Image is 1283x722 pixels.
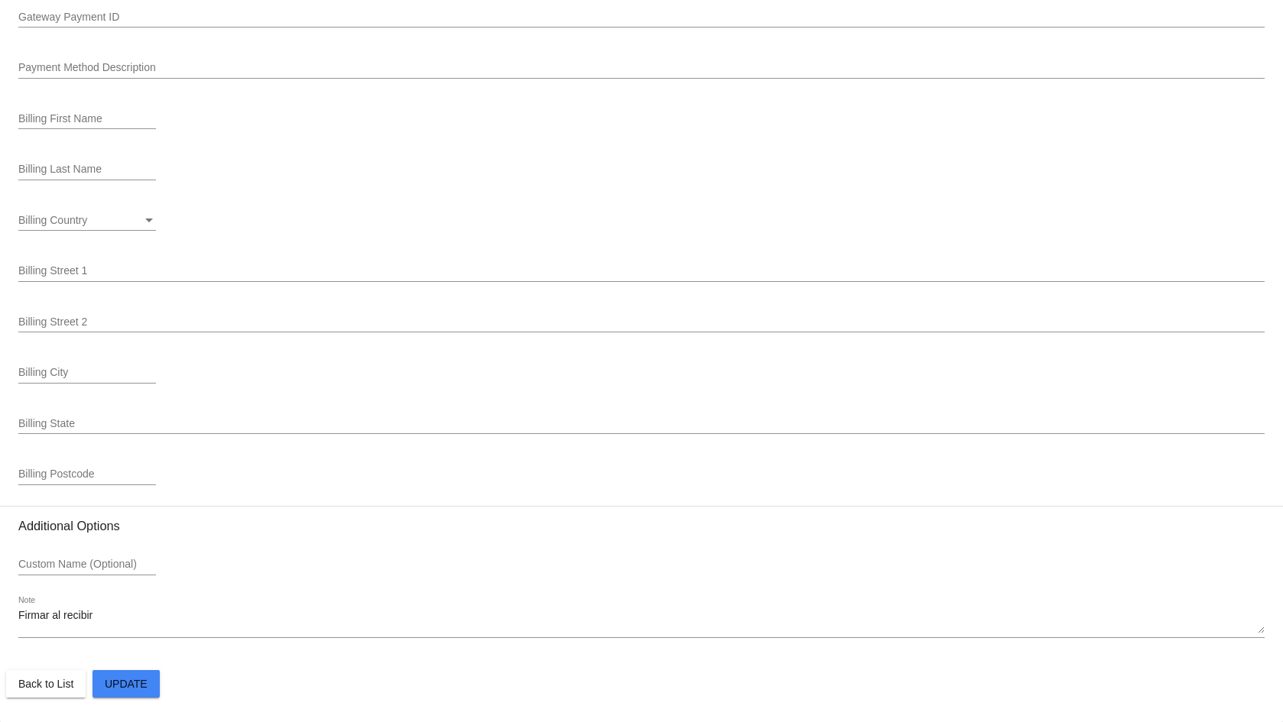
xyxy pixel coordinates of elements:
[18,265,1265,277] input: Billing Street 1
[105,678,148,690] span: Update
[18,678,73,690] span: Back to List
[6,670,86,698] button: Back to List
[18,215,156,227] mat-select: Billing Country
[18,164,156,176] input: Billing Last Name
[18,468,156,481] input: Billing Postcode
[18,11,1265,24] input: Gateway Payment ID
[18,418,1265,430] input: Billing State
[18,558,156,571] input: Custom Name (Optional)
[18,519,1265,533] h3: Additional Options
[93,670,160,698] button: Update
[18,367,156,379] input: Billing City
[18,214,87,226] span: Billing Country
[18,316,1265,329] input: Billing Street 2
[18,113,156,125] input: Billing First Name
[18,62,1265,74] input: Payment Method Description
